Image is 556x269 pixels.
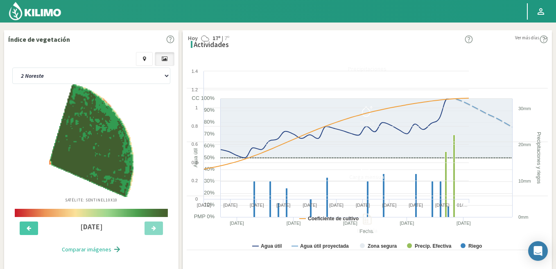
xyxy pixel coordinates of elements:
[192,69,198,74] text: 1.4
[223,203,237,208] text: [DATE]
[54,241,129,258] button: Comparar imágenes
[194,41,229,49] h4: Actividades
[356,203,370,208] text: [DATE]
[308,216,359,222] text: Coeficiente de cultivo
[195,197,198,201] text: 0
[192,124,198,129] text: 0.8
[49,84,133,197] img: aba62edc-c499-4d1d-922a-7b2e0550213c_-_sentinel_-_2025-08-29.png
[8,1,62,21] img: Kilimo
[192,87,198,92] text: 1.2
[528,241,548,261] div: Open Intercom Messenger
[52,223,131,231] h4: [DATE]
[189,228,545,233] div: BH Tabla
[189,66,545,72] div: Precipitaciones
[8,34,70,44] p: Índice de vegetación
[195,105,198,110] text: 1
[250,203,264,208] text: [DATE]
[197,203,211,208] text: [DATE]
[409,203,423,208] text: [DATE]
[303,203,317,208] text: [DATE]
[435,203,450,208] text: [DATE]
[192,178,198,183] text: 0.2
[382,203,397,208] text: [DATE]
[329,203,344,208] text: [DATE]
[457,203,468,208] text: 01/…
[192,142,198,147] text: 0.6
[276,203,291,208] text: [DATE]
[65,197,118,203] p: Satélite: Sentinel
[15,209,168,217] img: scale
[106,197,118,203] span: 10X10
[187,34,548,88] button: Precipitaciones
[192,160,198,165] text: 0.4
